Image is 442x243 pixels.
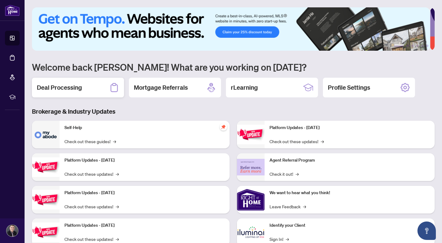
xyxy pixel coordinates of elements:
span: → [286,236,289,242]
img: Self-Help [32,121,60,148]
a: Check out these guides!→ [64,138,116,145]
a: Check out these updates!→ [64,170,119,177]
p: Identify your Client [269,222,430,229]
img: Profile Icon [6,225,18,237]
button: Open asap [417,221,436,240]
h2: rLearning [231,83,258,92]
a: Leave Feedback→ [269,203,306,210]
span: → [116,236,119,242]
p: Self-Help [64,124,225,131]
button: 6 [426,45,428,47]
h2: Profile Settings [328,83,370,92]
p: Platform Updates - [DATE] [269,124,430,131]
span: → [116,203,119,210]
span: → [303,203,306,210]
span: → [116,170,119,177]
img: Platform Updates - July 8, 2025 [32,222,60,242]
p: Platform Updates - [DATE] [64,222,225,229]
a: Sign In!→ [269,236,289,242]
img: Slide 0 [32,7,430,51]
img: Platform Updates - June 23, 2025 [237,125,265,144]
img: We want to hear what you think! [237,186,265,214]
a: Check it out!→ [269,170,299,177]
h2: Mortgage Referrals [134,83,188,92]
p: We want to hear what you think! [269,190,430,196]
h2: Deal Processing [37,83,82,92]
img: logo [5,5,20,16]
button: 4 [416,45,419,47]
span: → [321,138,324,145]
p: Platform Updates - [DATE] [64,157,225,164]
h1: Welcome back [PERSON_NAME]! What are you working on [DATE]? [32,61,435,73]
img: Agent Referral Program [237,159,265,176]
a: Check out these updates!→ [269,138,324,145]
a: Check out these updates!→ [64,203,119,210]
button: 1 [394,45,404,47]
a: Check out these updates!→ [64,236,119,242]
img: Platform Updates - July 21, 2025 [32,190,60,209]
h3: Brokerage & Industry Updates [32,107,435,116]
button: 5 [421,45,424,47]
span: → [113,138,116,145]
span: → [296,170,299,177]
img: Platform Updates - September 16, 2025 [32,157,60,177]
p: Platform Updates - [DATE] [64,190,225,196]
p: Agent Referral Program [269,157,430,164]
button: 2 [406,45,409,47]
button: 3 [411,45,414,47]
span: pushpin [220,123,227,131]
